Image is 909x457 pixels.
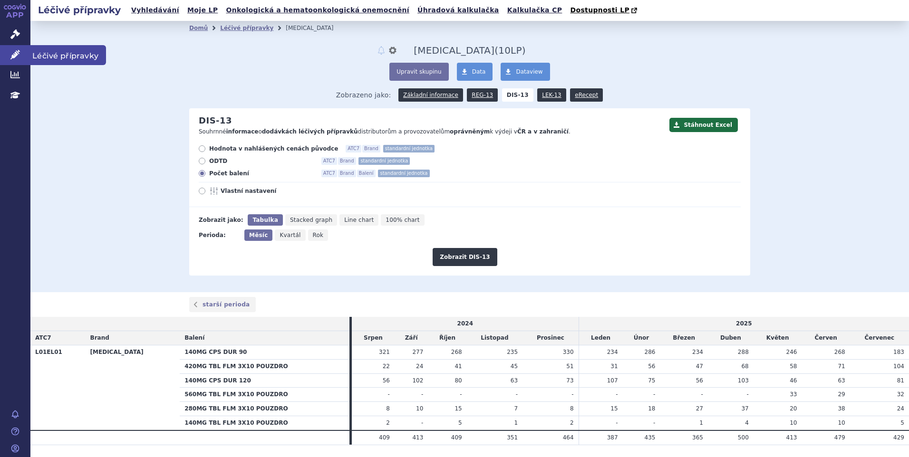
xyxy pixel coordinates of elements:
span: 8 [570,405,574,412]
span: ATC7 [321,157,337,165]
a: Základní informace [398,88,463,102]
span: 351 [507,434,518,441]
td: Duben [708,331,754,345]
span: 80 [454,377,462,384]
strong: dodávkách léčivých přípravků [262,128,358,135]
strong: ČR a v zahraničí [517,128,569,135]
div: Zobrazit jako: [199,214,243,226]
span: 47 [696,363,703,370]
a: Onkologická a hematoonkologická onemocnění [223,4,412,17]
span: 102 [412,377,423,384]
span: 56 [648,363,655,370]
span: Data [472,68,486,75]
span: 18 [648,405,655,412]
td: Červenec [850,331,909,345]
td: Srpen [352,331,395,345]
span: 2 [386,419,390,426]
span: Dataview [516,68,542,75]
a: Kalkulačka CP [504,4,565,17]
span: 277 [412,349,423,355]
span: 107 [607,377,618,384]
span: 246 [786,349,797,355]
span: 22 [383,363,390,370]
span: 38 [838,405,845,412]
span: Měsíc [249,232,268,238]
span: 20 [790,405,797,412]
span: - [701,391,703,398]
span: 409 [451,434,462,441]
td: Prosinec [522,331,579,345]
span: 413 [412,434,423,441]
th: 140MG TBL FLM 3X10 POUZDRO [180,416,349,430]
span: standardní jednotka [358,157,410,165]
td: Leden [579,331,623,345]
span: 288 [738,349,749,355]
span: - [571,391,573,398]
span: 10 [416,405,423,412]
a: eRecept [570,88,603,102]
span: - [616,419,618,426]
h2: DIS-13 [199,115,232,126]
a: Léčivé přípravky [220,25,273,31]
span: Počet balení [209,170,314,177]
span: 75 [648,377,655,384]
th: 140MG CPS DUR 120 [180,373,349,388]
span: 234 [607,349,618,355]
span: 51 [566,363,573,370]
span: 183 [893,349,904,355]
span: 81 [897,377,904,384]
span: 100% chart [386,217,419,223]
span: Rok [313,232,324,238]
span: 1 [699,419,703,426]
span: - [388,391,390,398]
span: 413 [786,434,797,441]
span: standardní jednotka [378,170,429,177]
span: 5 [900,419,904,426]
td: 2024 [352,317,579,331]
span: ATC7 [321,170,337,177]
span: Vlastní nastavení [221,187,325,195]
span: 103 [738,377,749,384]
span: 435 [645,434,656,441]
span: - [653,391,655,398]
span: Balení [357,170,376,177]
span: 10 [790,419,797,426]
span: Line chart [344,217,374,223]
span: Brand [362,145,380,152]
p: Souhrnné o distributorům a provozovatelům k výdeji v . [199,128,665,136]
span: Brand [338,157,356,165]
th: 140MG CPS DUR 90 [180,345,349,359]
span: Zobrazeno jako: [336,88,391,102]
span: Imbruvica [414,45,494,56]
span: ( LP) [494,45,525,56]
a: starší perioda [189,297,256,312]
h2: Léčivé přípravky [30,3,128,17]
span: 321 [379,349,390,355]
span: 56 [383,377,390,384]
span: 104 [893,363,904,370]
strong: DIS-13 [502,88,533,102]
span: 41 [454,363,462,370]
th: 420MG TBL FLM 3X10 POUZDRO [180,359,349,373]
span: 286 [645,349,656,355]
span: 33 [790,391,797,398]
span: Balení [184,334,204,341]
button: Stáhnout Excel [669,118,738,132]
th: 560MG TBL FLM 3X10 POUZDRO [180,388,349,402]
span: 63 [838,377,845,384]
span: 429 [893,434,904,441]
span: 63 [511,377,518,384]
span: 7 [514,405,518,412]
span: 10 [498,45,511,56]
span: 268 [834,349,845,355]
span: - [746,391,748,398]
span: standardní jednotka [383,145,435,152]
td: Červen [802,331,850,345]
button: nastavení [388,45,397,56]
span: 235 [507,349,518,355]
strong: oprávněným [450,128,490,135]
span: 330 [563,349,574,355]
span: 387 [607,434,618,441]
td: Říjen [428,331,466,345]
span: 10 [838,419,845,426]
